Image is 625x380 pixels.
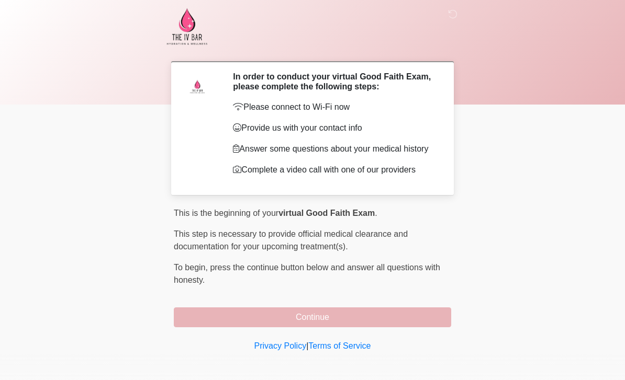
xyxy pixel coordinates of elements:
[254,341,307,350] a: Privacy Policy
[233,72,436,91] h2: In order to conduct your virtual Good Faith Exam, please complete the following steps:
[375,209,377,217] span: .
[182,72,213,103] img: Agent Avatar
[163,8,210,45] img: The IV Bar, LLC Logo
[233,122,436,134] p: Provide us with your contact info
[233,101,436,113] p: Please connect to Wi-Fi now
[306,341,308,350] a: |
[233,164,436,176] p: Complete a video call with one of our providers
[174,263,210,272] span: To begin,
[174,229,408,251] span: This step is necessary to provide official medical clearance and documentation for your upcoming ...
[174,263,440,284] span: press the continue button below and answer all questions with honesty.
[278,209,375,217] strong: virtual Good Faith Exam
[174,307,451,327] button: Continue
[308,341,371,350] a: Terms of Service
[174,209,278,217] span: This is the beginning of your
[233,143,436,155] p: Answer some questions about your medical history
